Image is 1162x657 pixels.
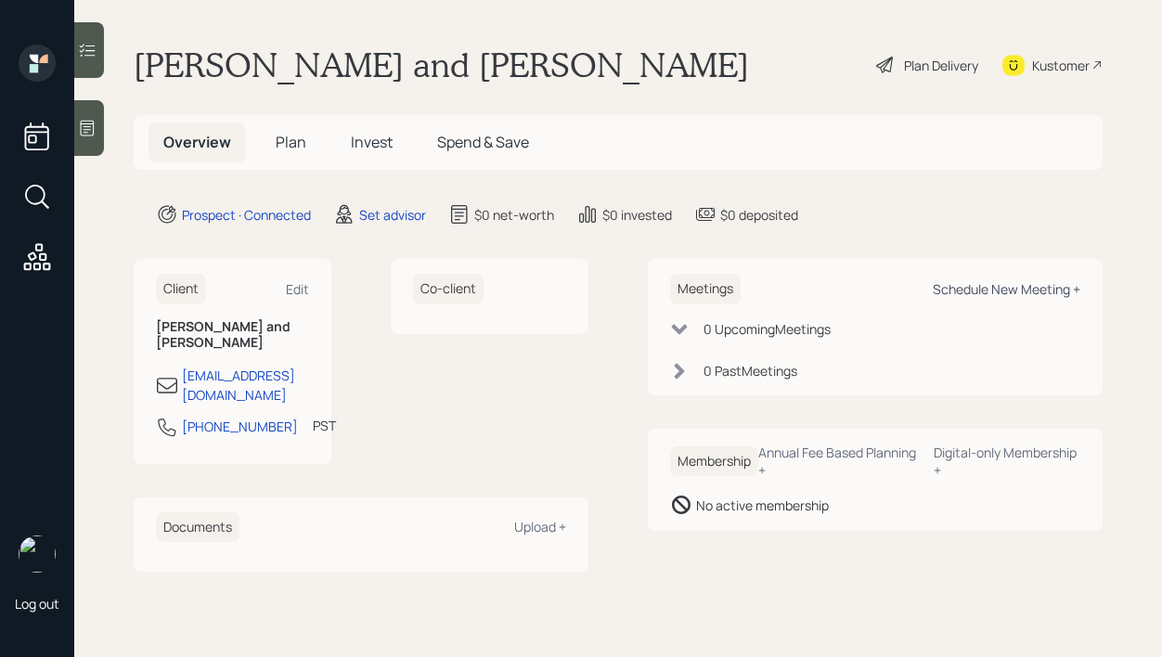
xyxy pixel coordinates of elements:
[514,518,566,535] div: Upload +
[704,361,797,380] div: 0 Past Meeting s
[19,535,56,573] img: robby-grisanti-headshot.png
[904,56,978,75] div: Plan Delivery
[1032,56,1090,75] div: Kustomer
[670,446,758,477] h6: Membership
[15,595,59,612] div: Log out
[313,416,336,435] div: PST
[758,444,919,479] div: Annual Fee Based Planning +
[670,274,741,304] h6: Meetings
[437,132,529,152] span: Spend & Save
[156,512,239,543] h6: Documents
[933,280,1080,298] div: Schedule New Meeting +
[413,274,484,304] h6: Co-client
[696,496,829,515] div: No active membership
[351,132,393,152] span: Invest
[182,366,309,405] div: [EMAIL_ADDRESS][DOMAIN_NAME]
[182,205,311,225] div: Prospect · Connected
[720,205,798,225] div: $0 deposited
[134,45,749,85] h1: [PERSON_NAME] and [PERSON_NAME]
[156,274,206,304] h6: Client
[276,132,306,152] span: Plan
[474,205,554,225] div: $0 net-worth
[163,132,231,152] span: Overview
[286,280,309,298] div: Edit
[359,205,426,225] div: Set advisor
[602,205,672,225] div: $0 invested
[934,444,1080,479] div: Digital-only Membership +
[704,319,831,339] div: 0 Upcoming Meeting s
[156,319,309,351] h6: [PERSON_NAME] and [PERSON_NAME]
[182,417,298,436] div: [PHONE_NUMBER]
